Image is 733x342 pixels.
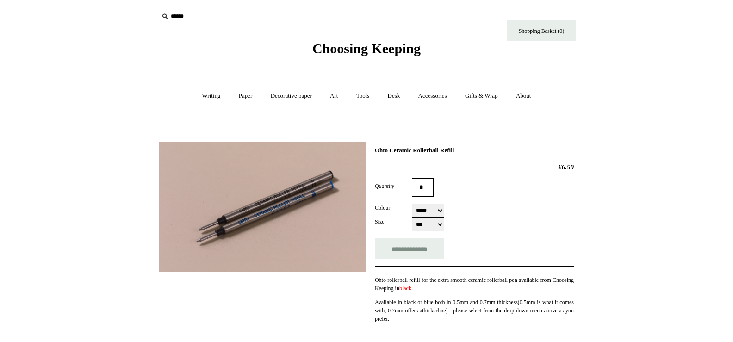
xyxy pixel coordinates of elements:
a: About [508,84,540,108]
label: Colour [375,204,412,212]
a: Accessories [410,84,455,108]
label: Quantity [375,182,412,190]
h1: Ohto Ceramic Rollerball Refill [375,147,574,154]
a: Paper [230,84,261,108]
span: line [438,307,446,314]
label: Size [375,218,412,226]
a: Tools [348,84,378,108]
p: Ohto rollerball refill for the extra smooth ceramic rollerball pen available from Choosing Keepin... [375,276,574,292]
span: Choosing Keeping [312,41,421,56]
img: Ohto Ceramic Rollerball Refill [159,142,366,272]
a: Decorative paper [262,84,320,108]
a: Desk [379,84,409,108]
a: Writing [194,84,229,108]
a: Gifts & Wrap [457,84,506,108]
a: Art [322,84,346,108]
a: Choosing Keeping [312,48,421,55]
h2: £6.50 [375,163,574,171]
a: Shopping Basket (0) [507,20,576,41]
span: Available in black or blue both in 0.5mm and 0.7mm thickness [375,299,518,305]
span: ) - please select from the drop down menu above as you prefer. [375,307,574,322]
a: blac [399,285,409,292]
span: k. [399,285,413,292]
span: thicker [422,307,437,314]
